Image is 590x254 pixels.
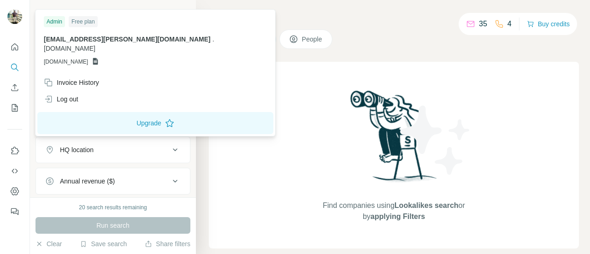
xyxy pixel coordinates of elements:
[320,200,467,222] span: Find companies using or by
[209,11,579,24] h4: Search
[527,18,570,30] button: Buy credits
[7,9,22,24] img: Avatar
[394,99,477,182] img: Surfe Illustration - Stars
[44,35,211,43] span: [EMAIL_ADDRESS][PERSON_NAME][DOMAIN_NAME]
[44,58,88,66] span: [DOMAIN_NAME]
[36,170,190,192] button: Annual revenue ($)
[7,142,22,159] button: Use Surfe on LinkedIn
[507,18,512,30] p: 4
[7,203,22,220] button: Feedback
[44,78,99,87] div: Invoice History
[7,183,22,200] button: Dashboard
[7,163,22,179] button: Use Surfe API
[212,35,214,43] span: .
[7,39,22,55] button: Quick start
[7,59,22,76] button: Search
[479,18,487,30] p: 35
[44,95,78,104] div: Log out
[371,213,425,220] span: applying Filters
[35,8,65,17] div: New search
[7,79,22,96] button: Enrich CSV
[37,112,273,134] button: Upgrade
[69,16,98,27] div: Free plan
[36,139,190,161] button: HQ location
[302,35,323,44] span: People
[35,239,62,248] button: Clear
[346,88,442,191] img: Surfe Illustration - Woman searching with binoculars
[7,100,22,116] button: My lists
[60,145,94,154] div: HQ location
[79,203,147,212] div: 20 search results remaining
[395,201,459,209] span: Lookalikes search
[160,6,196,19] button: Hide
[44,16,65,27] div: Admin
[80,239,127,248] button: Save search
[60,177,115,186] div: Annual revenue ($)
[145,239,190,248] button: Share filters
[44,45,95,52] span: [DOMAIN_NAME]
